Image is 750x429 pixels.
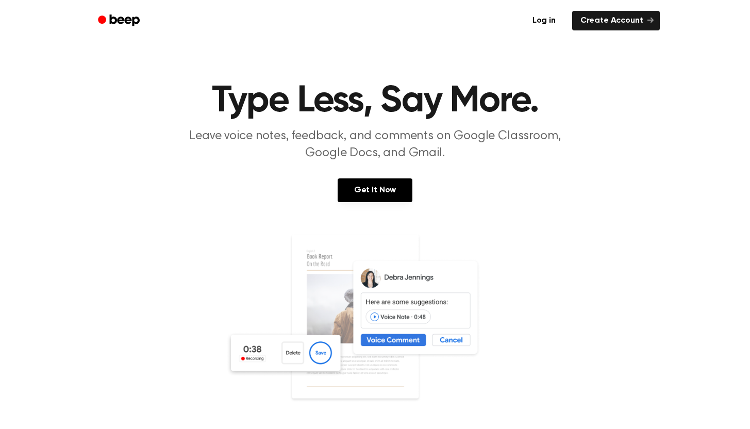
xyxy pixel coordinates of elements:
a: Create Account [572,11,660,30]
p: Leave voice notes, feedback, and comments on Google Classroom, Google Docs, and Gmail. [177,128,573,162]
a: Get It Now [338,178,412,202]
a: Beep [91,11,149,31]
a: Log in [522,9,566,32]
h1: Type Less, Say More. [111,82,639,120]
